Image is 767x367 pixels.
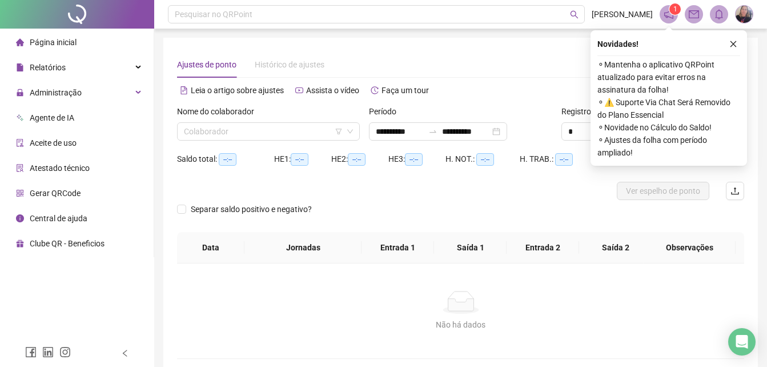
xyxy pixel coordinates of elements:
[434,232,507,264] th: Saída 1
[331,153,388,166] div: HE 2:
[736,6,753,23] img: 75829
[121,349,129,357] span: left
[16,214,24,222] span: info-circle
[177,60,236,69] span: Ajustes de ponto
[30,189,81,198] span: Gerar QRCode
[30,63,66,72] span: Relatórios
[16,89,24,97] span: lock
[371,86,379,94] span: history
[714,9,724,19] span: bell
[306,86,359,95] span: Assista o vídeo
[30,88,82,97] span: Administração
[59,346,71,358] span: instagram
[16,139,24,147] span: audit
[16,240,24,248] span: gift
[335,128,342,135] span: filter
[180,86,188,94] span: file-text
[177,232,244,264] th: Data
[405,153,423,166] span: --:--
[597,134,740,159] span: ⚬ Ajustes da folha com período ampliado!
[177,105,262,118] label: Nome do colaborador
[16,63,24,71] span: file
[244,232,362,264] th: Jornadas
[177,153,274,166] div: Saldo total:
[191,86,284,95] span: Leia o artigo sobre ajustes
[597,58,740,96] span: ⚬ Mantenha o aplicativo QRPoint atualizado para evitar erros na assinatura da folha!
[597,121,740,134] span: ⚬ Novidade no Cálculo do Saldo!
[617,182,709,200] button: Ver espelho de ponto
[362,232,434,264] th: Entrada 1
[30,214,87,223] span: Central de ajuda
[445,153,520,166] div: H. NOT.:
[597,38,639,50] span: Novidades !
[579,232,652,264] th: Saída 2
[255,60,324,69] span: Histórico de ajustes
[369,105,404,118] label: Período
[295,86,303,94] span: youtube
[597,96,740,121] span: ⚬ ⚠️ Suporte Via Chat Será Removido do Plano Essencial
[274,153,331,166] div: HE 1:
[219,153,236,166] span: --:--
[25,346,37,358] span: facebook
[728,328,756,356] div: Open Intercom Messenger
[382,86,429,95] span: Faça um tour
[30,38,77,47] span: Página inicial
[669,3,681,15] sup: 1
[592,8,653,21] span: [PERSON_NAME]
[570,10,579,19] span: search
[16,189,24,197] span: qrcode
[291,153,308,166] span: --:--
[191,318,730,331] div: Não há dados
[643,232,736,264] th: Observações
[388,153,445,166] div: HE 3:
[30,138,77,147] span: Aceite de uso
[16,38,24,46] span: home
[730,186,740,196] span: upload
[555,153,573,166] span: --:--
[30,113,74,122] span: Agente de IA
[428,127,437,136] span: swap-right
[347,128,354,135] span: down
[673,5,677,13] span: 1
[16,164,24,172] span: solution
[30,163,90,173] span: Atestado técnico
[520,153,600,166] div: H. TRAB.:
[507,232,579,264] th: Entrada 2
[561,105,605,118] span: Registros
[42,346,54,358] span: linkedin
[428,127,437,136] span: to
[729,40,737,48] span: close
[186,203,316,216] span: Separar saldo positivo e negativo?
[30,239,105,248] span: Clube QR - Beneficios
[652,241,726,254] span: Observações
[476,153,494,166] span: --:--
[689,9,699,19] span: mail
[664,9,674,19] span: notification
[348,153,366,166] span: --:--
